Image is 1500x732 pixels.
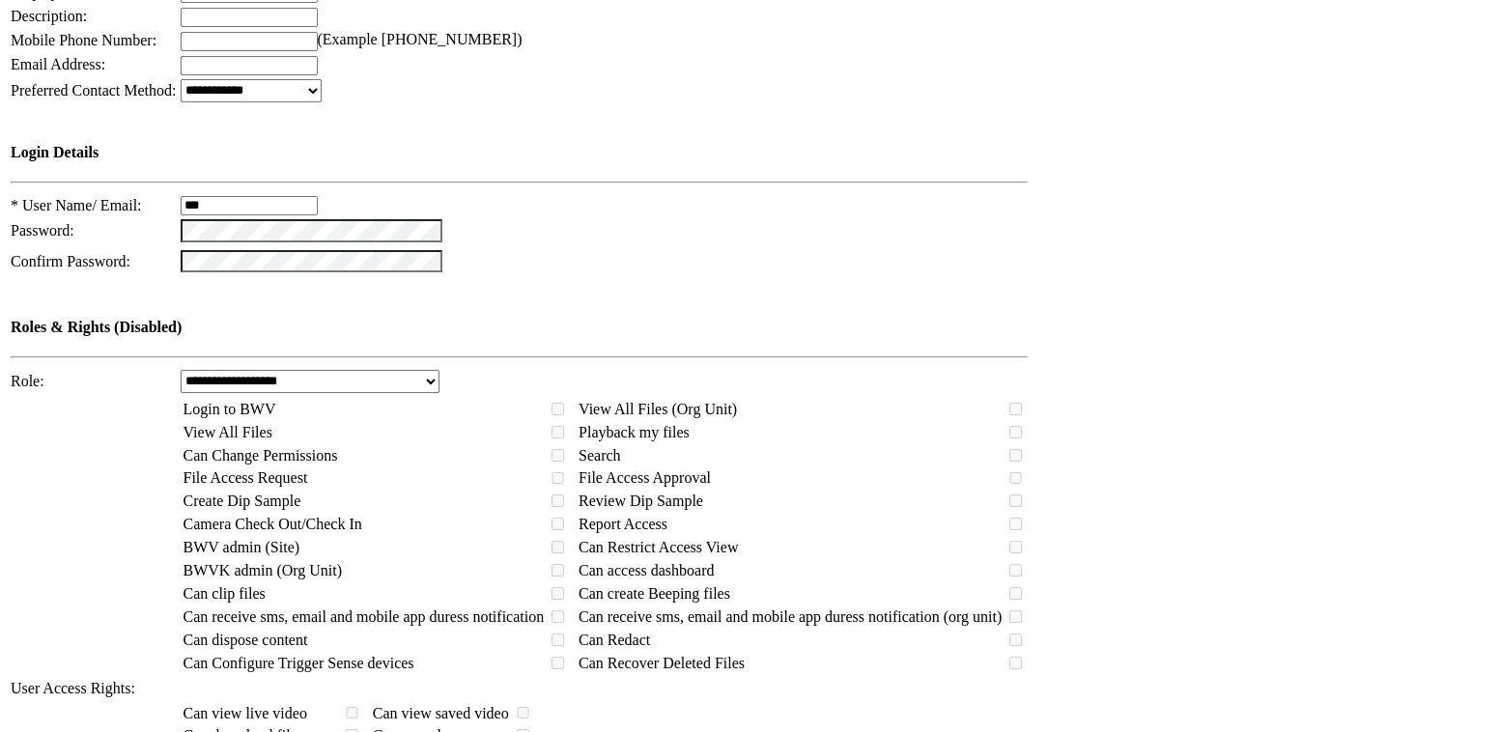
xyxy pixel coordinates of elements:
[184,516,362,532] span: Camera Check Out/Check In
[11,56,105,72] span: Email Address:
[579,493,703,509] span: Review Dip Sample
[184,562,343,578] span: BWVK admin (Org Unit)
[11,319,1028,336] h4: Roles & Rights (Disabled)
[184,447,338,464] span: Can Change Permissions
[184,585,266,602] span: Can clip files
[11,680,135,696] span: User Access Rights:
[184,401,276,417] span: Login to BWV
[579,562,714,578] span: Can access dashboard
[579,401,737,417] span: View All Files (Org Unit)
[184,705,307,721] span: Can view live video
[579,469,711,486] span: File Access Approval
[10,369,178,394] td: Role:
[184,655,414,671] span: Can Configure Trigger Sense devices
[579,655,745,671] span: Can Recover Deleted Files
[11,197,142,213] span: * User Name/ Email:
[579,516,667,532] span: Report Access
[579,585,730,602] span: Can create Beeping files
[11,82,177,99] span: Preferred Contact Method:
[184,539,300,555] span: BWV admin (Site)
[11,253,130,269] span: Confirm Password:
[318,31,523,47] span: (Example [PHONE_NUMBER])
[184,493,301,509] span: Create Dip Sample
[184,469,308,486] span: File Access Request
[373,705,509,721] span: Can view saved video
[184,608,545,625] span: Can receive sms, email and mobile app duress notification
[579,447,621,464] span: Search
[11,144,1028,161] h4: Login Details
[184,632,308,648] span: Can dispose content
[11,222,74,239] span: Password:
[579,424,690,440] span: Playback my files
[11,8,87,24] span: Description:
[579,632,650,648] span: Can Redact
[579,608,1002,625] span: Can receive sms, email and mobile app duress notification (org unit)
[11,32,156,48] span: Mobile Phone Number:
[184,424,272,440] span: View All Files
[579,539,738,555] span: Can Restrict Access View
